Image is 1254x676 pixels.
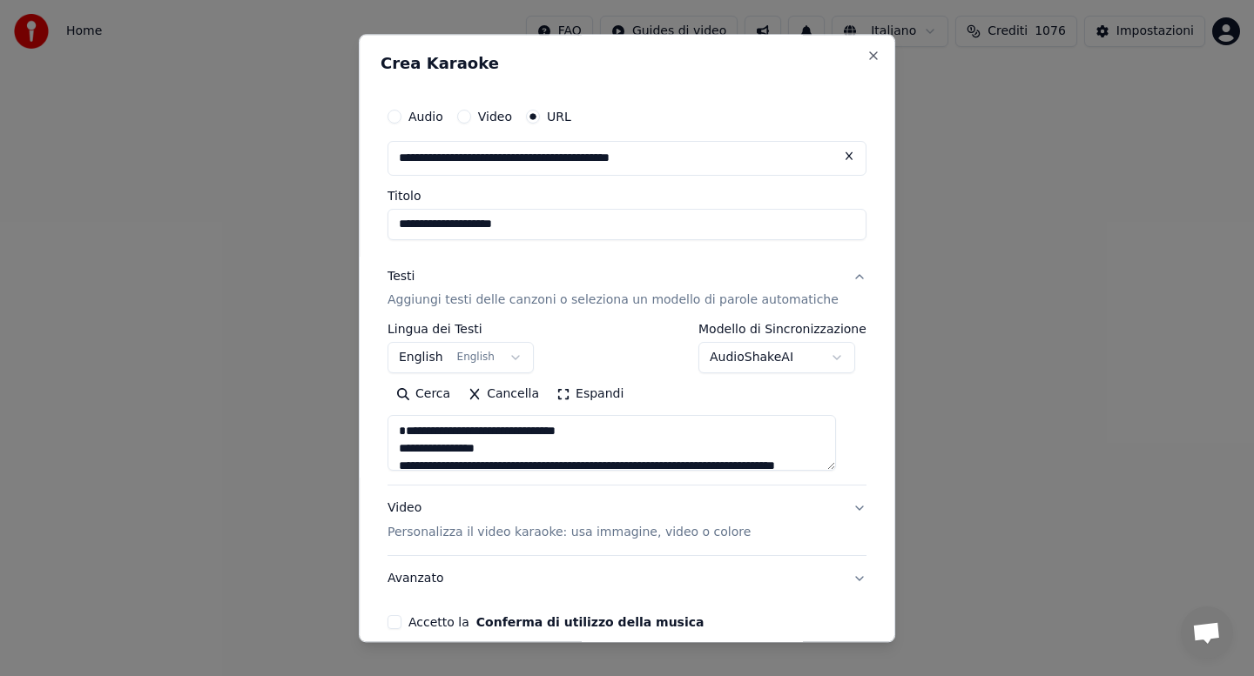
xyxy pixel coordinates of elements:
h2: Crea Karaoke [381,56,873,71]
div: Video [388,500,751,542]
div: Testi [388,268,415,285]
label: Titolo [388,190,866,202]
button: Accetto la [476,617,705,629]
button: Cerca [388,381,459,409]
label: URL [547,110,571,123]
label: Video [478,110,512,123]
label: Audio [408,110,443,123]
label: Modello di Sincronizzazione [698,324,866,336]
button: VideoPersonalizza il video karaoke: usa immagine, video o colore [388,486,866,556]
p: Aggiungi testi delle canzoni o seleziona un modello di parole automatiche [388,292,839,310]
label: Lingua dei Testi [388,324,534,336]
button: Espandi [548,381,632,409]
label: Accetto la [408,617,704,629]
button: TestiAggiungi testi delle canzoni o seleziona un modello di parole automatiche [388,254,866,324]
div: TestiAggiungi testi delle canzoni o seleziona un modello di parole automatiche [388,324,866,485]
button: Avanzato [388,557,866,602]
p: Personalizza il video karaoke: usa immagine, video o colore [388,525,751,542]
button: Cancella [459,381,548,409]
